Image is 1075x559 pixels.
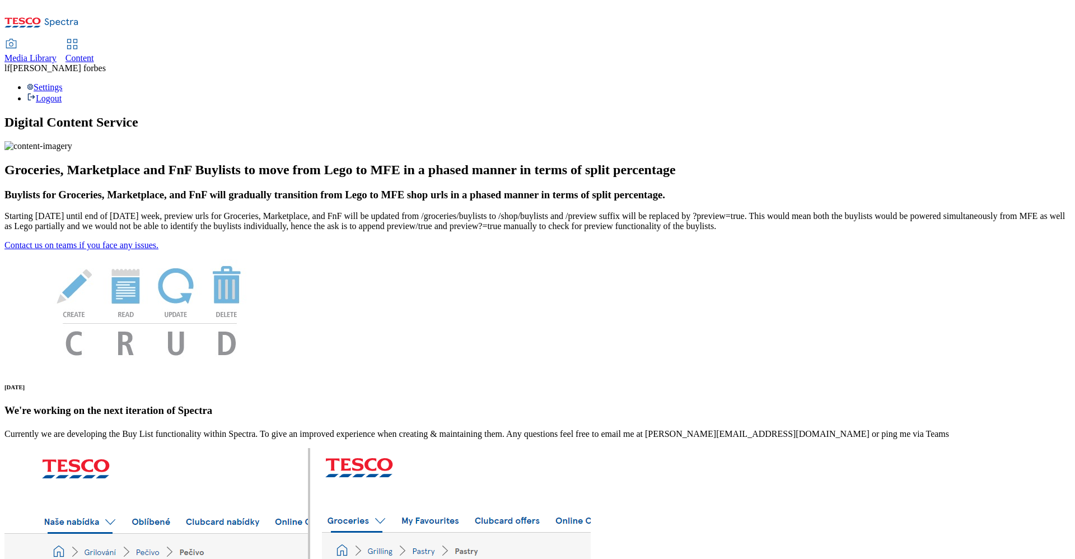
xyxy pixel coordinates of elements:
[4,211,1071,231] p: Starting [DATE] until end of [DATE] week, preview urls for Groceries, Marketplace, and FnF will b...
[4,429,1071,439] p: Currently we are developing the Buy List functionality within Spectra. To give an improved experi...
[27,94,62,103] a: Logout
[66,40,94,63] a: Content
[4,63,10,73] span: lf
[4,141,72,151] img: content-imagery
[10,63,106,73] span: [PERSON_NAME] forbes
[4,40,57,63] a: Media Library
[4,53,57,63] span: Media Library
[4,189,1071,201] h3: Buylists for Groceries, Marketplace, and FnF will gradually transition from Lego to MFE shop urls...
[4,240,158,250] a: Contact us on teams if you face any issues.
[4,250,296,367] img: News Image
[27,82,63,92] a: Settings
[66,53,94,63] span: Content
[4,162,1071,178] h2: Groceries, Marketplace and FnF Buylists to move from Lego to MFE in a phased manner in terms of s...
[4,404,1071,417] h3: We're working on the next iteration of Spectra
[4,115,1071,130] h1: Digital Content Service
[4,384,1071,390] h6: [DATE]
